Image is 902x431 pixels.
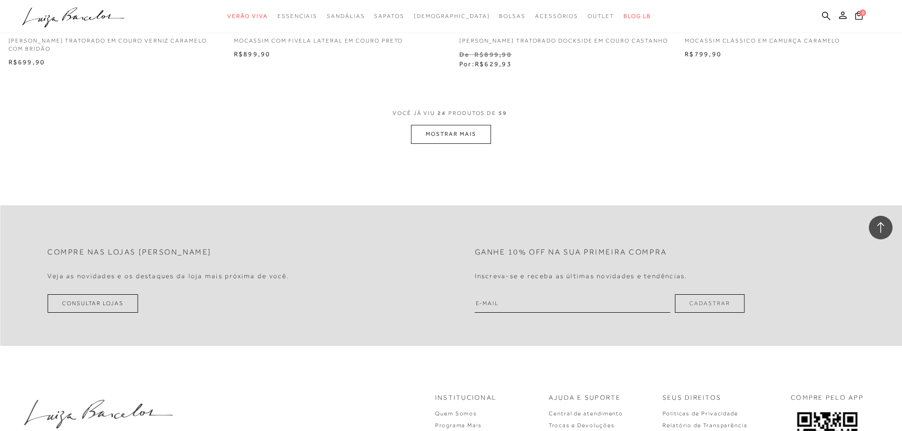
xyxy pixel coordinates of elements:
[435,393,497,403] p: Institucional
[227,13,268,19] span: Verão Viva
[675,294,744,313] button: Cadastrar
[47,248,212,257] h2: Compre nas lojas [PERSON_NAME]
[588,13,614,19] span: Outlet
[277,13,317,19] span: Essenciais
[47,294,138,313] a: Consultar Lojas
[535,8,578,25] a: categoryNavScreenReaderText
[475,294,670,313] input: E-mail
[435,410,477,417] a: Quem Somos
[438,110,446,116] span: 24
[411,125,491,143] button: MOSTRAR MAIS
[414,8,490,25] a: noSubCategoriesText
[685,50,722,58] span: R$799,90
[9,58,45,66] span: R$699,90
[374,8,404,25] a: categoryNavScreenReaderText
[374,13,404,19] span: Sapatos
[393,110,509,116] span: VOCÊ JÁ VIU PRODUTOS DE
[791,393,864,403] p: COMPRE PELO APP
[588,8,614,25] a: categoryNavScreenReaderText
[859,9,866,16] span: 0
[234,50,271,58] span: R$899,90
[662,410,738,417] a: Políticas de Privacidade
[549,422,615,429] a: Trocas e Devoluções
[227,31,450,45] a: MOCASSIM COM FIVELA LATERAL EM COURO PRETO
[459,60,512,68] span: Por:
[452,31,675,45] a: [PERSON_NAME] TRATORADO DOCKSIDE EM COURO CASTANHO
[475,60,512,68] span: R$629,93
[475,248,667,257] h2: Ganhe 10% off na sua primeira compra
[327,13,365,19] span: Sandálias
[624,8,651,25] a: BLOG LB
[662,393,721,403] p: Seus Direitos
[327,8,365,25] a: categoryNavScreenReaderText
[277,8,317,25] a: categoryNavScreenReaderText
[414,13,490,19] span: [DEMOGRAPHIC_DATA]
[47,272,289,280] h4: Veja as novidades e os destaques da loja mais próxima de você.
[852,10,866,23] button: 0
[549,393,621,403] p: Ajuda e Suporte
[624,13,651,19] span: BLOG LB
[24,400,172,429] img: luiza-barcelos.png
[499,13,526,19] span: Bolsas
[459,51,469,58] small: De
[474,51,512,58] small: R$899,90
[227,8,268,25] a: categoryNavScreenReaderText
[1,31,224,53] a: [PERSON_NAME] TRATORADO EM COURO VERNIZ CARAMELO COM BRIDÃO
[499,8,526,25] a: categoryNavScreenReaderText
[662,422,748,429] a: Relatório de Transparência
[549,410,623,417] a: Central de atendimento
[678,31,901,45] a: MOCASSIM CLÁSSICO EM CAMURÇA CARAMELO
[499,110,507,116] span: 59
[535,13,578,19] span: Acessórios
[475,272,688,280] h4: Inscreva-se e receba as últimas novidades e tendências.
